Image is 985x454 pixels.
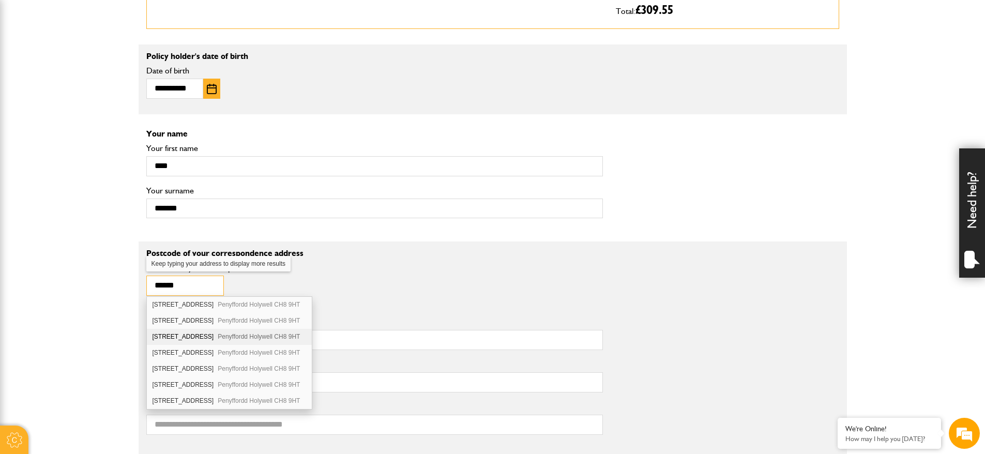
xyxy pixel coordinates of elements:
[845,435,933,443] p: How may I help you today?
[13,126,189,149] input: Enter your email address
[146,130,839,138] p: Your name
[13,187,189,310] textarea: Type your message and hit 'Enter'
[218,333,300,340] span: Penyffordd Holywell CH8 9HT
[959,148,985,278] div: Need help?
[147,313,312,329] div: 2 Dee View Picton Road
[218,317,300,324] span: Penyffordd Holywell CH8 9HT
[146,144,603,153] label: Your first name
[146,67,603,75] label: Date of birth
[13,157,189,179] input: Enter your phone number
[13,96,189,118] input: Enter your last name
[147,329,312,345] div: 3 Dee View Picton Road
[218,397,300,404] span: Penyffordd Holywell CH8 9HT
[147,361,312,377] div: 5 Dee View Picton Road
[218,381,300,388] span: Penyffordd Holywell CH8 9HT
[218,301,300,308] span: Penyffordd Holywell CH8 9HT
[146,52,839,60] p: Policy holder's date of birth
[218,365,300,372] span: Penyffordd Holywell CH8 9HT
[616,1,831,20] p: Total:
[146,187,603,195] label: Your surname
[54,58,174,71] div: Chat with us now
[146,264,304,272] label: Postcode of your correspondence address
[641,4,673,17] span: 309.55
[18,57,43,72] img: d_20077148190_company_1631870298795_20077148190
[146,249,603,258] p: Postcode of your correspondence address
[146,304,603,312] p: Correspondence address
[170,5,194,30] div: Minimize live chat window
[635,4,673,17] span: £
[147,297,312,313] div: 1 Dee View Picton Road
[845,425,933,433] div: We're Online!
[147,377,312,393] div: 6 Dee View Picton Road
[207,84,217,94] img: Choose date
[147,393,312,409] div: 7 Dee View Picton Road
[218,349,300,356] span: Penyffordd Holywell CH8 9HT
[147,345,312,361] div: 4 Dee View Picton Road
[146,256,291,271] div: Keep typing your address to display more results
[141,319,188,332] em: Start Chat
